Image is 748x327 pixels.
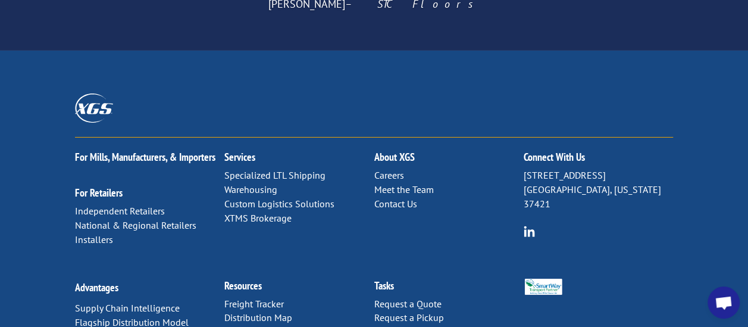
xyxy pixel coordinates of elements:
[75,150,215,164] a: For Mills, Manufacturers, & Importers
[374,281,523,297] h2: Tasks
[374,169,403,181] a: Careers
[374,183,433,195] a: Meet the Team
[374,150,414,164] a: About XGS
[524,152,673,169] h2: Connect With Us
[224,312,292,323] a: Distribution Map
[708,286,740,319] a: Open chat
[374,198,417,210] a: Contact Us
[75,233,113,245] a: Installers
[224,183,277,195] a: Warehousing
[524,279,563,295] img: Smartway_Logo
[75,219,196,231] a: National & Regional Retailers
[224,150,255,164] a: Services
[224,198,334,210] a: Custom Logistics Solutions
[224,212,292,224] a: XTMS Brokerage
[374,298,441,310] a: Request a Quote
[75,302,180,314] a: Supply Chain Intelligence
[75,94,113,123] img: XGS_Logos_ALL_2024_All_White
[224,169,326,181] a: Specialized LTL Shipping
[374,312,443,323] a: Request a Pickup
[75,205,165,217] a: Independent Retailers
[75,281,118,294] a: Advantages
[524,226,535,237] img: group-6
[524,169,673,211] p: [STREET_ADDRESS] [GEOGRAPHIC_DATA], [US_STATE] 37421
[75,186,123,200] a: For Retailers
[224,298,284,310] a: Freight Tracker
[224,279,262,292] a: Resources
